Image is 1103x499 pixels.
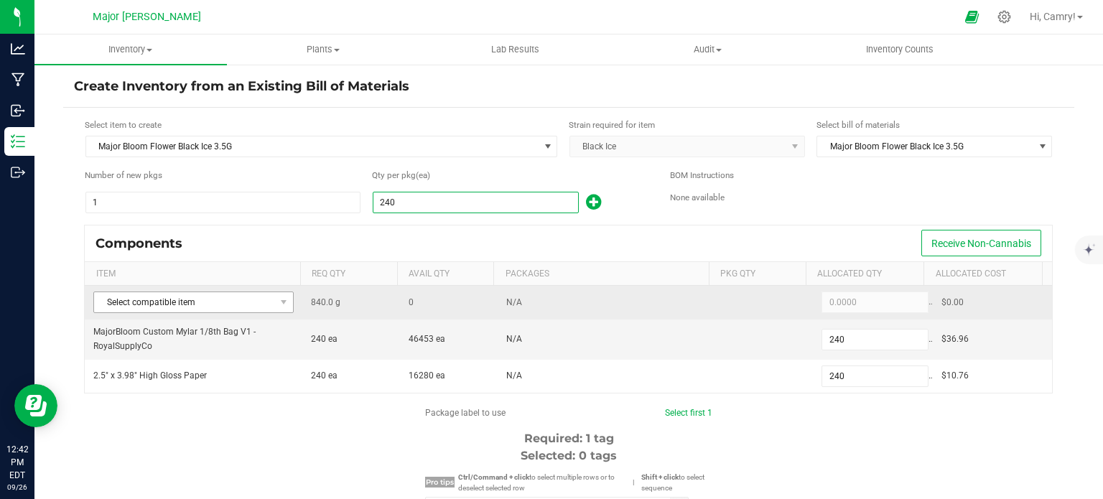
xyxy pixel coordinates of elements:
[612,43,803,56] span: Audit
[425,447,712,465] div: Selected: 0 tags
[506,370,522,381] span: N/A
[956,3,988,31] span: Open Ecommerce Menu
[493,262,708,286] th: Packages
[1030,11,1076,22] span: Hi, Camry!
[625,477,641,488] span: |
[85,120,162,130] span: Select item to create
[458,473,529,481] strong: Ctrl/Command + click
[11,103,25,118] inline-svg: Inbound
[11,42,25,56] inline-svg: Analytics
[14,384,57,427] iframe: Resource center
[409,297,414,307] span: 0
[425,477,455,488] span: Pro tips
[11,73,25,87] inline-svg: Manufacturing
[569,120,655,130] span: Strain required for item
[94,292,275,312] span: Select compatible item
[85,262,299,286] th: Item
[709,262,806,286] th: Pkg Qty
[34,43,227,56] span: Inventory
[11,134,25,149] inline-svg: Inventory
[425,430,712,447] div: Required: 1 tag
[311,334,338,344] span: 240 ea
[93,327,256,350] span: MajorBloom Custom Mylar 1/8th Bag V1 - RoyalSupplyCo
[419,34,612,65] a: Lab Results
[300,262,397,286] th: Req Qty
[806,262,924,286] th: Allocated Qty
[397,262,494,286] th: Avail Qty
[921,230,1041,256] button: Receive Non-Cannabis
[409,370,445,381] span: 16280 ea
[665,408,712,418] a: Select first 1
[458,473,615,492] span: to select multiple rows or to deselect selected row
[923,262,1042,286] th: Allocated Cost
[74,78,1064,96] h4: Create Inventory from an Existing Bill of Materials
[941,334,969,344] span: $36.96
[228,43,419,56] span: Plants
[941,370,969,381] span: $10.76
[506,297,522,307] span: N/A
[425,408,506,418] span: Package label to use
[86,136,539,157] span: Major Bloom Flower Black Ice 3.5G
[409,334,445,344] span: 46453 ea
[85,169,162,182] span: Number of new packages to create
[816,120,900,130] span: Select bill of materials
[93,11,201,23] span: Major [PERSON_NAME]
[6,482,28,493] p: 09/26
[641,473,704,492] span: to select sequence
[670,170,734,180] span: BOM Instructions
[472,43,559,56] span: Lab Results
[941,297,964,307] span: $0.00
[372,169,416,182] span: Quantity per package (ea)
[96,235,193,251] div: Components
[804,34,996,65] a: Inventory Counts
[311,370,338,381] span: 240 ea
[227,34,419,65] a: Plants
[670,192,725,202] span: None available
[995,10,1013,24] div: Manage settings
[579,200,601,210] span: Add new output
[416,169,429,182] span: (ea)
[931,238,1031,249] span: Receive Non-Cannabis
[6,443,28,482] p: 12:42 PM EDT
[817,136,1033,157] span: Major Bloom Flower Black Ice 3.5G
[11,165,25,179] inline-svg: Outbound
[506,334,522,344] span: N/A
[641,473,679,481] strong: Shift + click
[93,370,207,381] span: 2.5" x 3.98" High Gloss Paper
[847,43,953,56] span: Inventory Counts
[34,34,227,65] a: Inventory
[311,297,340,307] span: 840.0 g
[611,34,804,65] a: Audit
